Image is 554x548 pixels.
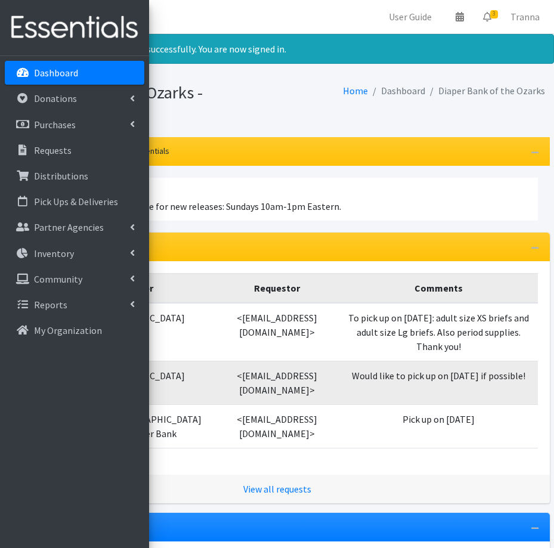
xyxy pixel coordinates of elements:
[5,190,144,213] a: Pick Ups & Deliveries
[379,5,441,29] a: User Guide
[5,164,144,188] a: Distributions
[5,138,144,162] a: Requests
[215,303,339,361] td: <[EMAIL_ADDRESS][DOMAIN_NAME]>
[339,274,538,304] th: Comments
[5,113,144,137] a: Purchases
[5,267,144,291] a: Community
[34,273,82,285] p: Community
[215,405,339,448] td: <[EMAIL_ADDRESS][DOMAIN_NAME]>
[215,274,339,304] th: Requestor
[339,361,538,405] td: Would like to pick up on [DATE] if possible!
[34,247,74,259] p: Inventory
[243,483,311,495] a: View all requests
[215,361,339,405] td: <[EMAIL_ADDRESS][DOMAIN_NAME]>
[5,8,144,48] img: HumanEssentials
[5,242,144,265] a: Inventory
[34,144,72,156] p: Requests
[339,405,538,448] td: Pick up on [DATE]
[34,67,78,79] p: Dashboard
[425,82,545,100] li: Diaper Bank of the Ozarks
[490,10,498,18] span: 3
[473,5,501,29] a: 3
[34,221,104,233] p: Partner Agencies
[34,299,67,311] p: Reports
[34,92,77,104] p: Donations
[5,215,144,239] a: Partner Agencies
[368,82,425,100] li: Dashboard
[5,318,144,342] a: My Organization
[5,293,144,317] a: Reports
[34,119,76,131] p: Purchases
[34,170,88,182] p: Distributions
[343,85,368,97] a: Home
[34,196,118,208] p: Pick Ups & Deliveries
[501,5,549,29] a: Tranna
[5,61,144,85] a: Dashboard
[17,178,538,221] li: Regularly scheduled downtime for new releases: Sundays 10am-1pm Eastern.
[34,324,102,336] p: My Organization
[339,303,538,361] td: To pick up on [DATE]: adult size XS briefs and adult size Lg briefs. Also period supplies. Thank ...
[5,86,144,110] a: Donations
